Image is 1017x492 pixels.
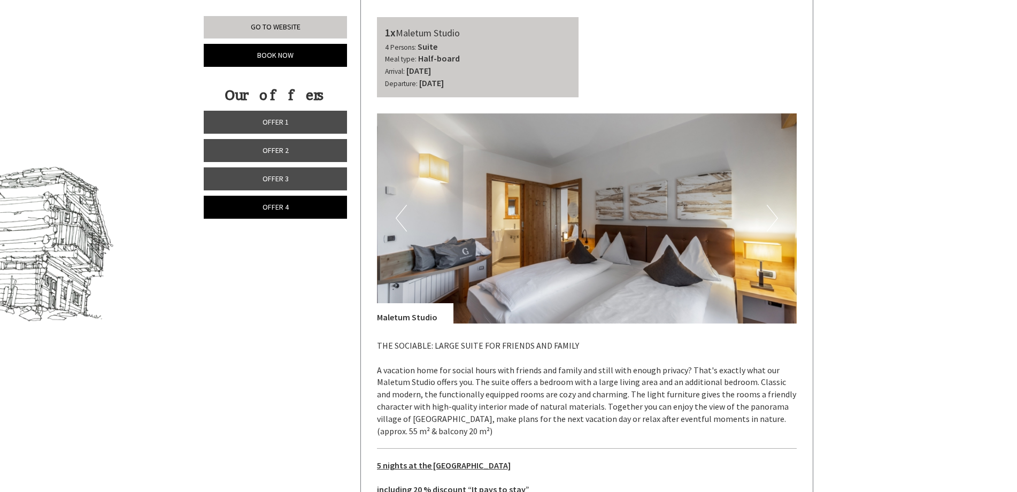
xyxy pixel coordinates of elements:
button: Next [767,205,778,232]
a: Book now [204,44,347,67]
b: Half-board [418,53,460,64]
b: [DATE] [406,65,431,76]
span: Offer 2 [263,145,289,155]
div: Our offers [204,86,344,105]
b: 1x [385,26,396,39]
img: image [377,113,797,324]
a: Go to website [204,16,347,39]
small: 4 Persons: [385,43,416,52]
div: Maletum Studio [377,303,453,324]
p: THE SOCIABLE: LARGE SUITE FOR FRIENDS AND FAMILY A vacation home for social hours with friends an... [377,340,797,437]
small: Meal type: [385,55,417,64]
b: Suite [418,41,437,52]
span: Offer 3 [263,174,289,183]
small: Departure: [385,79,418,88]
b: [DATE] [419,78,444,88]
div: Maletum Studio [385,25,571,41]
span: Offer 1 [263,117,289,127]
button: Previous [396,205,407,232]
span: Offer 4 [263,202,289,212]
small: Arrival: [385,67,405,76]
u: 5 nights at the [GEOGRAPHIC_DATA] [377,460,511,471]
